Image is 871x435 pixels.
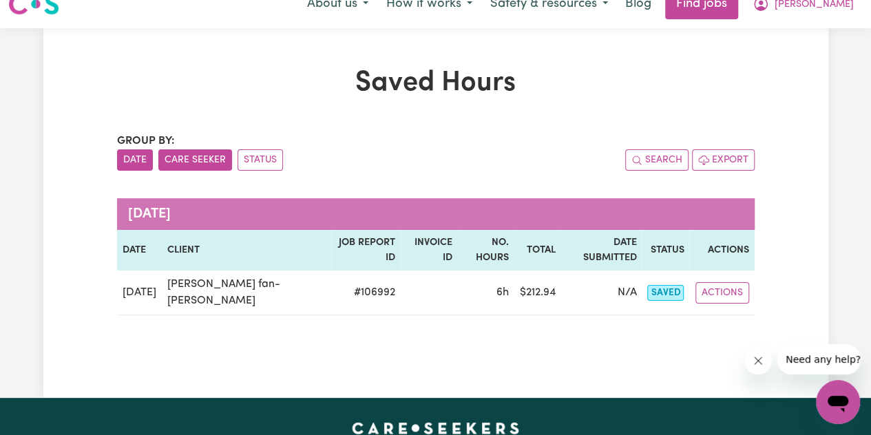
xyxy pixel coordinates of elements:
[689,230,754,270] th: Actions
[647,285,684,301] span: saved
[695,282,749,304] button: Actions
[561,270,642,315] td: N/A
[331,270,401,315] td: # 106992
[117,136,175,147] span: Group by:
[331,230,401,270] th: Job Report ID
[625,149,689,171] button: Search
[158,149,232,171] button: sort invoices by care seeker
[514,230,561,270] th: Total
[401,230,457,270] th: Invoice ID
[162,270,332,315] td: [PERSON_NAME] fan-[PERSON_NAME]
[744,347,772,374] iframe: Close message
[561,230,642,270] th: Date Submitted
[8,10,83,21] span: Need any help?
[238,149,283,171] button: sort invoices by paid status
[117,149,153,171] button: sort invoices by date
[117,230,162,270] th: Date
[117,67,755,100] h1: Saved Hours
[496,287,509,298] span: 6 hours
[514,270,561,315] td: $ 212.94
[352,423,519,434] a: Careseekers home page
[816,380,860,424] iframe: Button to launch messaging window
[117,270,162,315] td: [DATE]
[692,149,755,171] button: Export
[458,230,514,270] th: No. Hours
[777,344,860,374] iframe: Message from company
[642,230,689,270] th: Status
[162,230,332,270] th: Client
[117,198,755,230] caption: [DATE]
